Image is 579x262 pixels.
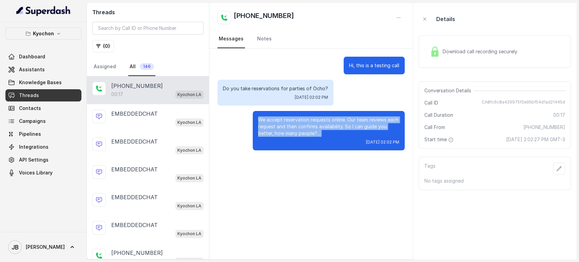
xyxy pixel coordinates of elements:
p: Hi, this is a testing call [349,62,399,69]
span: Assistants [19,66,45,73]
p: We accept reservation requests online. Our team reviews each request and then confirms availabili... [258,116,399,137]
a: Integrations [5,141,81,153]
p: Kyochon LA [177,230,201,237]
span: 146 [140,63,154,70]
span: 00:17 [553,112,565,118]
a: Dashboard [5,51,81,63]
p: Details [436,15,455,23]
span: Contacts [19,105,41,112]
p: 00:17 [111,91,123,98]
p: Kyochon LA [177,119,201,126]
p: [PHONE_NUMBER] [111,249,163,257]
span: [PERSON_NAME] [26,244,65,250]
p: EMBEDDEDCHAT [111,110,158,118]
p: EMBEDDEDCHAT [111,137,158,146]
span: Conversation Details [424,87,474,94]
a: Contacts [5,102,81,114]
span: CA8fc6c8a429975f2e95bf54d1ad21445d [482,99,565,106]
a: API Settings [5,154,81,166]
span: Threads [19,92,39,99]
h2: [PHONE_NUMBER] [234,11,294,24]
p: EMBEDDEDCHAT [111,165,158,173]
span: Knowledge Bases [19,79,62,86]
p: No tags assigned [424,177,565,184]
span: [DATE] 02:02 PM [295,95,328,100]
span: Call From [424,124,445,131]
a: Assigned [92,58,117,76]
a: Pipelines [5,128,81,140]
span: [DATE] 2:02:27 PM GMT-3 [506,136,565,143]
span: Campaigns [19,118,46,125]
p: Do you take reservations for parties of Ocho? [223,85,328,92]
img: light.svg [16,5,71,16]
a: All146 [128,58,155,76]
p: [PHONE_NUMBER] [111,82,163,90]
p: Kyochon LA [177,91,201,98]
span: Start time [424,136,455,143]
nav: Tabs [217,30,405,48]
p: Kyochon LA [177,147,201,154]
nav: Tabs [92,58,204,76]
span: Pipelines [19,131,41,137]
text: JB [12,244,19,251]
span: Download call recording securely [443,48,520,55]
span: Call Duration [424,112,453,118]
p: Kyochon LA [177,175,201,182]
span: Call ID [424,99,438,106]
span: [DATE] 02:02 PM [366,139,399,145]
button: Kyochon [5,27,81,40]
a: Knowledge Bases [5,76,81,89]
a: Threads [5,89,81,101]
h2: Threads [92,8,204,16]
a: Messages [217,30,245,48]
a: Voices Library [5,167,81,179]
span: API Settings [19,156,49,163]
a: Campaigns [5,115,81,127]
a: Notes [256,30,273,48]
p: EMBEDDEDCHAT [111,193,158,201]
p: Kyochon LA [177,203,201,209]
span: Integrations [19,144,49,150]
a: Assistants [5,63,81,76]
button: (0) [92,40,114,52]
p: Kyochon [33,30,54,38]
img: Lock Icon [430,46,440,57]
span: Voices Library [19,169,53,176]
p: Tags [424,163,436,175]
a: [PERSON_NAME] [5,238,81,257]
span: [PHONE_NUMBER] [523,124,565,131]
span: Dashboard [19,53,45,60]
input: Search by Call ID or Phone Number [92,22,204,35]
p: EMBEDDEDCHAT [111,221,158,229]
